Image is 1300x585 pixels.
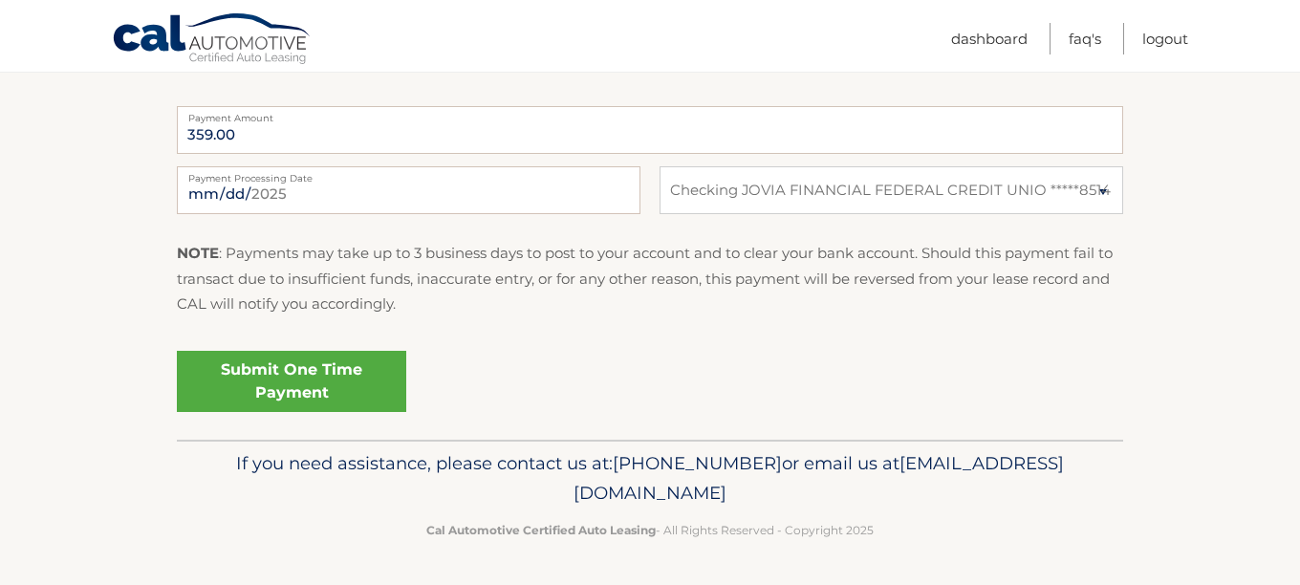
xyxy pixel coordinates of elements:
p: - All Rights Reserved - Copyright 2025 [189,520,1111,540]
a: Logout [1142,23,1188,54]
strong: Cal Automotive Certified Auto Leasing [426,523,656,537]
strong: NOTE [177,244,219,262]
input: Payment Amount [177,106,1123,154]
input: Payment Date [177,166,640,214]
p: : Payments may take up to 3 business days to post to your account and to clear your bank account.... [177,241,1123,316]
span: [PHONE_NUMBER] [613,452,782,474]
p: If you need assistance, please contact us at: or email us at [189,448,1111,509]
a: Cal Automotive [112,12,313,68]
a: Submit One Time Payment [177,351,406,412]
label: Payment Amount [177,106,1123,121]
a: FAQ's [1069,23,1101,54]
label: Payment Processing Date [177,166,640,182]
a: Dashboard [951,23,1028,54]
